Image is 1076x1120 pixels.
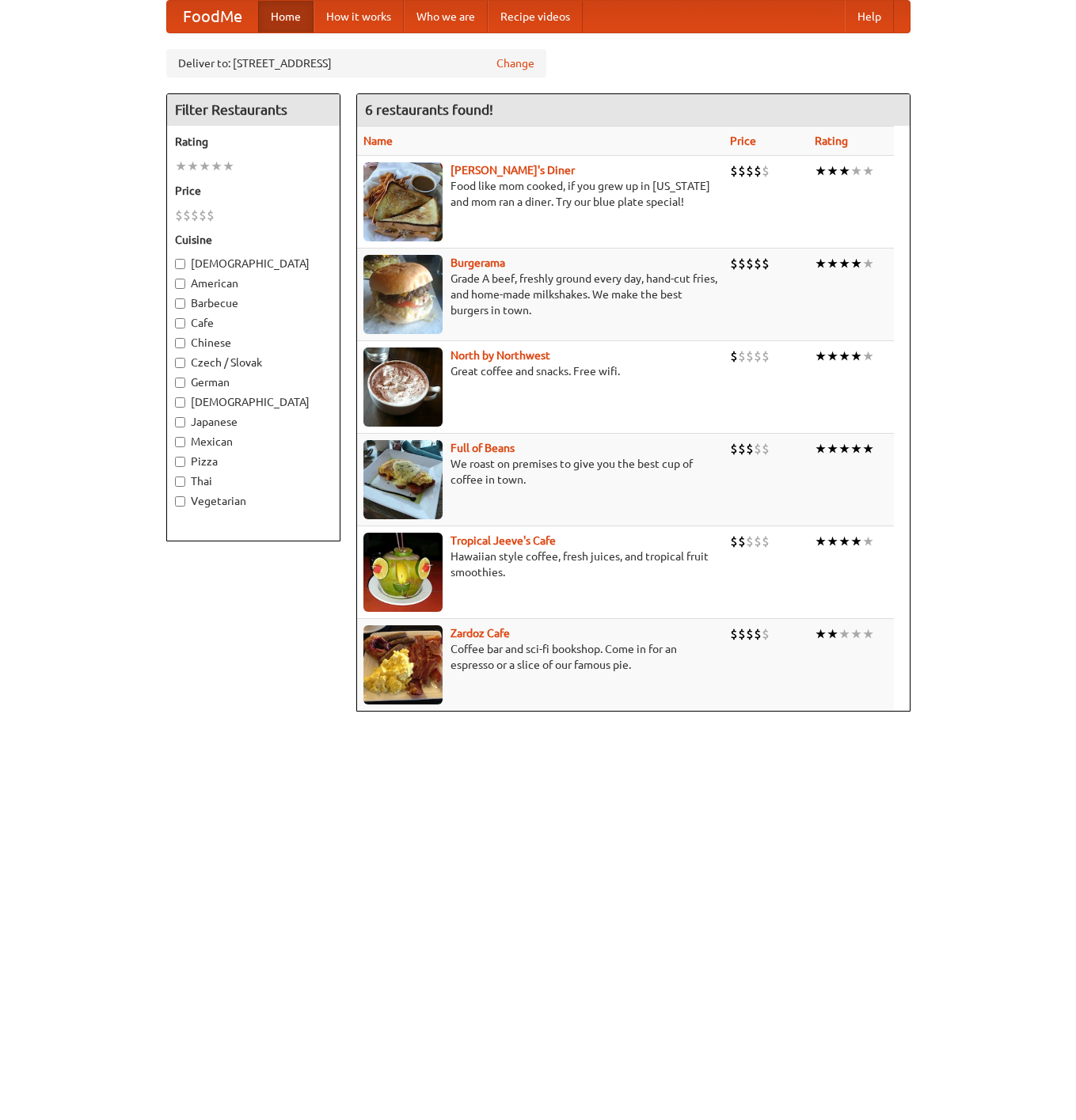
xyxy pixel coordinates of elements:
[730,440,738,457] li: $
[827,162,838,180] li: ★
[451,442,515,454] a: Full of Beans
[838,440,850,457] li: ★
[175,473,332,489] label: Thai
[175,496,185,507] input: Vegetarian
[404,1,488,32] a: Who we are
[754,625,762,643] li: $
[838,533,850,550] li: ★
[175,493,332,509] label: Vegetarian
[175,355,332,370] label: Czech / Slovak
[175,417,185,427] input: Japanese
[850,440,862,457] li: ★
[183,207,191,224] li: $
[850,347,862,365] li: ★
[175,134,332,150] h5: Rating
[845,1,894,32] a: Help
[175,394,332,410] label: [DEMOGRAPHIC_DATA]
[862,533,874,550] li: ★
[838,625,850,643] li: ★
[258,1,314,32] a: Home
[175,437,185,447] input: Mexican
[738,162,746,180] li: $
[451,164,575,177] a: [PERSON_NAME]'s Diner
[363,549,717,580] p: Hawaiian style coffee, fresh juices, and tropical fruit smoothies.
[738,625,746,643] li: $
[363,347,443,427] img: north.jpg
[762,440,770,457] li: $
[850,255,862,272] li: ★
[363,135,393,147] a: Name
[175,338,185,348] input: Chinese
[211,158,222,175] li: ★
[746,440,754,457] li: $
[746,255,754,272] li: $
[754,255,762,272] li: $
[730,162,738,180] li: $
[175,295,332,311] label: Barbecue
[314,1,404,32] a: How it works
[762,162,770,180] li: $
[862,440,874,457] li: ★
[166,49,546,78] div: Deliver to: [STREET_ADDRESS]
[746,162,754,180] li: $
[207,207,215,224] li: $
[175,414,332,430] label: Japanese
[738,255,746,272] li: $
[827,255,838,272] li: ★
[175,318,185,328] input: Cafe
[862,162,874,180] li: ★
[363,641,717,673] p: Coffee bar and sci-fi bookshop. Come in for an espresso or a slice of our famous pie.
[175,298,185,309] input: Barbecue
[862,347,874,365] li: ★
[496,55,534,71] a: Change
[175,358,185,368] input: Czech / Slovak
[191,207,199,224] li: $
[762,533,770,550] li: $
[365,102,493,117] ng-pluralize: 6 restaurants found!
[815,533,827,550] li: ★
[488,1,583,32] a: Recipe videos
[451,349,550,362] a: North by Northwest
[762,347,770,365] li: $
[815,135,848,147] a: Rating
[838,347,850,365] li: ★
[175,256,332,271] label: [DEMOGRAPHIC_DATA]
[363,271,717,318] p: Grade A beef, freshly ground every day, hand-cut fries, and home-made milkshakes. We make the bes...
[167,94,340,126] h4: Filter Restaurants
[222,158,234,175] li: ★
[862,255,874,272] li: ★
[363,162,443,241] img: sallys.jpg
[187,158,199,175] li: ★
[363,363,717,379] p: Great coffee and snacks. Free wifi.
[827,625,838,643] li: ★
[815,347,827,365] li: ★
[175,279,185,289] input: American
[175,454,332,469] label: Pizza
[827,533,838,550] li: ★
[730,347,738,365] li: $
[730,533,738,550] li: $
[175,397,185,408] input: [DEMOGRAPHIC_DATA]
[451,534,556,547] a: Tropical Jeeve's Cafe
[363,440,443,519] img: beans.jpg
[363,625,443,704] img: zardoz.jpg
[730,135,756,147] a: Price
[175,259,185,269] input: [DEMOGRAPHIC_DATA]
[451,627,510,640] a: Zardoz Cafe
[730,255,738,272] li: $
[363,456,717,488] p: We roast on premises to give you the best cup of coffee in town.
[175,434,332,450] label: Mexican
[850,625,862,643] li: ★
[175,476,185,487] input: Thai
[738,533,746,550] li: $
[850,533,862,550] li: ★
[175,335,332,351] label: Chinese
[167,1,258,32] a: FoodMe
[738,440,746,457] li: $
[746,625,754,643] li: $
[827,347,838,365] li: ★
